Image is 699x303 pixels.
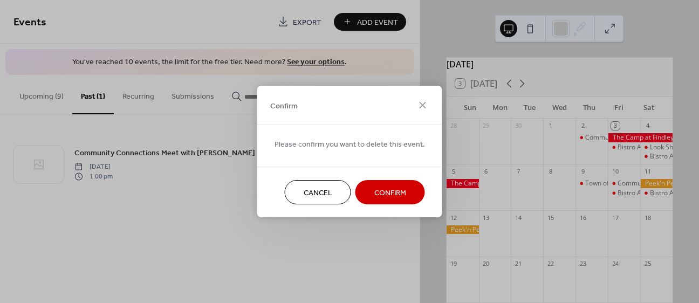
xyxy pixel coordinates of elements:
span: Confirm [270,100,298,112]
span: Confirm [374,188,406,199]
button: Confirm [355,180,425,204]
button: Cancel [285,180,351,204]
span: Please confirm you want to delete this event. [275,139,425,150]
span: Cancel [304,188,332,199]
